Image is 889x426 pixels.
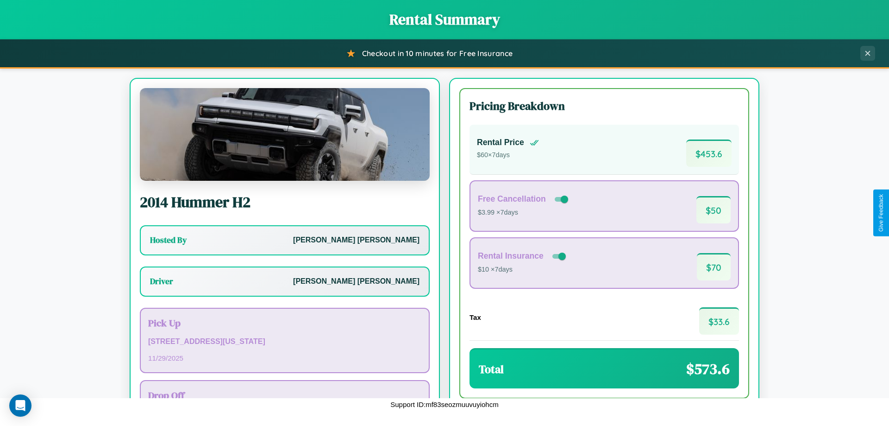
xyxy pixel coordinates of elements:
span: $ 70 [697,253,731,280]
h3: Hosted By [150,235,187,246]
h2: 2014 Hummer H2 [140,192,430,212]
h3: Drop Off [148,388,421,402]
p: 11 / 29 / 2025 [148,352,421,364]
div: Open Intercom Messenger [9,394,31,417]
h1: Rental Summary [9,9,880,30]
h3: Pick Up [148,316,421,330]
p: $ 60 × 7 days [477,149,539,161]
h4: Rental Price [477,138,524,147]
p: $3.99 × 7 days [478,207,570,219]
h3: Driver [150,276,173,287]
img: Hummer H2 [140,88,430,181]
span: $ 453.6 [686,140,732,167]
h4: Rental Insurance [478,251,544,261]
p: [STREET_ADDRESS][US_STATE] [148,335,421,349]
h3: Pricing Breakdown [470,98,739,114]
div: Give Feedback [878,194,884,232]
p: [PERSON_NAME] [PERSON_NAME] [293,275,419,288]
span: $ 573.6 [686,359,730,379]
p: $10 × 7 days [478,264,568,276]
span: $ 33.6 [699,307,739,335]
p: [PERSON_NAME] [PERSON_NAME] [293,234,419,247]
h4: Free Cancellation [478,194,546,204]
span: Checkout in 10 minutes for Free Insurance [362,49,513,58]
h4: Tax [470,313,481,321]
span: $ 50 [696,196,731,223]
p: Support ID: mf83seozmuuvuyiohcm [390,398,498,411]
h3: Total [479,362,504,377]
